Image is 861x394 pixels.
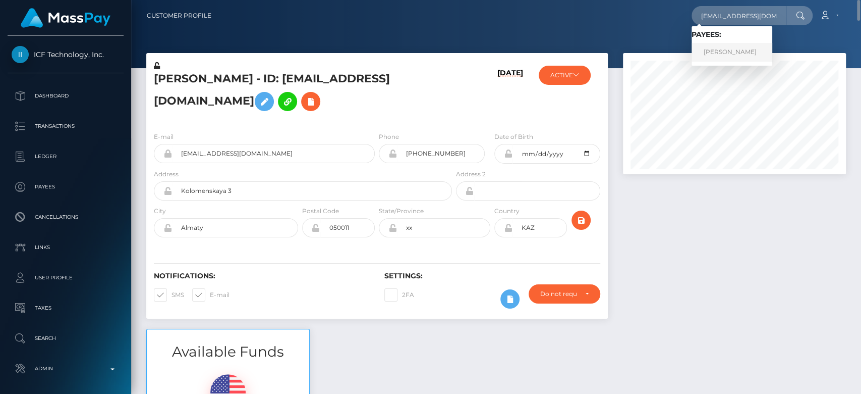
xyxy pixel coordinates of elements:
[384,272,600,280] h6: Settings:
[8,83,124,109] a: Dashboard
[12,119,120,134] p: Transactions
[8,50,124,59] span: ICF Technology, Inc.
[379,207,424,216] label: State/Province
[147,5,211,26] a: Customer Profile
[192,288,229,302] label: E-mail
[12,331,120,346] p: Search
[12,361,120,376] p: Admin
[692,43,772,62] a: [PERSON_NAME]
[379,132,399,141] label: Phone
[540,290,577,298] div: Do not require
[494,207,520,216] label: Country
[147,342,309,362] h3: Available Funds
[12,179,120,194] p: Payees
[154,207,166,216] label: City
[8,356,124,381] a: Admin
[21,8,110,28] img: MassPay Logo
[692,6,786,25] input: Search...
[154,132,174,141] label: E-mail
[384,288,414,302] label: 2FA
[12,149,120,164] p: Ledger
[8,144,124,169] a: Ledger
[12,46,29,63] img: ICF Technology, Inc.
[154,272,369,280] h6: Notifications:
[8,174,124,200] a: Payees
[12,210,120,225] p: Cancellations
[692,30,772,39] h6: Payees:
[8,326,124,351] a: Search
[529,284,600,304] button: Do not require
[154,288,184,302] label: SMS
[539,66,591,85] button: ACTIVE
[12,88,120,104] p: Dashboard
[456,170,486,179] label: Address 2
[8,265,124,290] a: User Profile
[497,69,523,120] h6: [DATE]
[8,235,124,260] a: Links
[12,301,120,316] p: Taxes
[494,132,533,141] label: Date of Birth
[8,295,124,321] a: Taxes
[154,170,179,179] label: Address
[12,240,120,255] p: Links
[8,205,124,230] a: Cancellations
[8,114,124,139] a: Transactions
[302,207,339,216] label: Postal Code
[154,71,446,116] h5: [PERSON_NAME] - ID: [EMAIL_ADDRESS][DOMAIN_NAME]
[12,270,120,285] p: User Profile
